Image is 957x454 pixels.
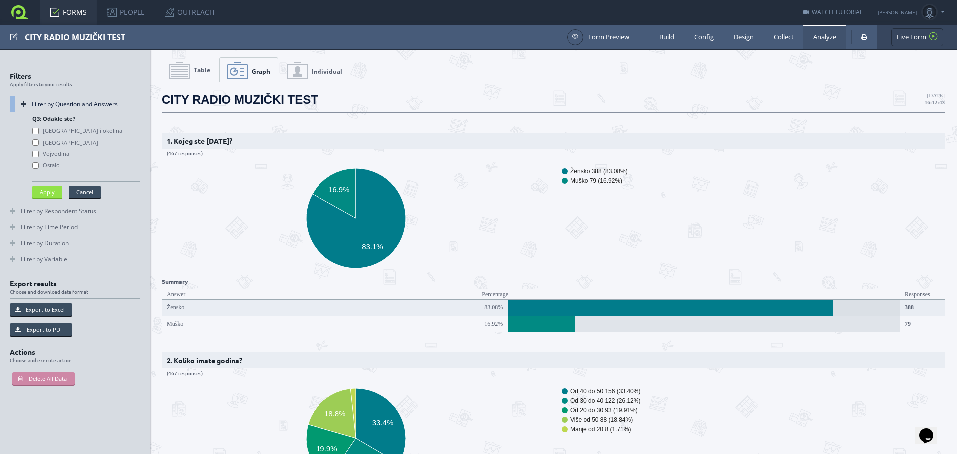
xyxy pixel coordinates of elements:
a: Filter by Question and Answers [10,96,140,112]
div: Muško [162,316,482,332]
text: Više od 50 88 (18.84%) [570,416,633,423]
div: 388 [900,300,945,316]
text: Od 40 do 50 156 (33.40%) [570,388,640,395]
span: CITY RADIO MUZIČKI TEST [162,93,318,106]
h2: 1. Kojeg ste [DATE]? [162,133,945,149]
label: Vojvodina [32,151,69,158]
div: Q3: Odakle ste? [32,115,140,122]
a: Graph [219,57,278,82]
span: Apply filters to your results [10,81,150,87]
div: Responses [900,289,945,300]
span: Graph [252,67,270,76]
a: WATCH TUTORIAL [803,8,863,16]
label: Ostalo [32,162,60,170]
button: Apply [32,186,62,198]
h2: 2. Koliko imate godina? [162,352,945,368]
text: Žensko 388 (83.08%) [570,167,628,175]
div: 79 [900,316,945,332]
label: [GEOGRAPHIC_DATA] [32,139,98,147]
a: Table [162,58,218,83]
a: Individual [280,58,350,83]
a: Filter by Duration [10,235,140,251]
div: 16.92% [482,316,508,332]
h2: Export results [10,280,150,299]
div: CITY RADIO MUZIČKI TEST [25,25,562,49]
text: 16.9% [328,185,350,194]
button: Export to PDF [10,323,72,336]
text: 18.8% [324,409,346,418]
label: [GEOGRAPHIC_DATA] i okolina [32,127,122,135]
div: Percentage [482,289,508,300]
span: Choose and execute action [10,357,150,363]
h2: Filters [10,72,150,91]
input: [GEOGRAPHIC_DATA] i okolina [32,128,39,134]
a: Filter by Variable [10,251,140,267]
strong: 16:12:43 [925,99,945,105]
text: Od 20 do 30 93 (19.91%) [570,407,638,414]
iframe: chat widget [915,414,947,444]
a: Filter by Time Period [10,219,140,235]
span: Edit [10,31,18,43]
span: (467 responses) [167,149,203,158]
a: Live Form [891,28,943,46]
h3: Summary [162,278,945,285]
a: Design [724,25,764,49]
button: Export to Excel [10,303,72,316]
div: Answer [162,289,482,300]
text: 19.9% [316,445,337,453]
button: Cancel [69,186,101,198]
button: Delete All Data [12,372,75,385]
a: Form Preview [567,29,629,45]
span: Individual [312,67,342,76]
a: Build [649,25,684,49]
a: Collect [764,25,803,49]
span: (467 responses) [167,368,203,378]
div: Žensko [162,300,482,316]
input: Ostalo [32,162,39,169]
a: Filter by Respondent Status [10,203,140,219]
h2: Actions [10,348,150,367]
text: Muško 79 (16.92%) [570,177,622,184]
span: [DATE] [925,92,945,105]
div: 83.08% [482,300,508,316]
text: Od 30 do 40 122 (26.12%) [570,397,640,404]
a: Analyze [803,25,846,49]
input: [GEOGRAPHIC_DATA] [32,139,39,146]
text: 33.4% [372,418,394,427]
text: Manje od 20 8 (1.71%) [570,426,631,433]
input: Vojvodina [32,151,39,157]
span: Choose and download data format [10,289,150,294]
span: Table [194,66,210,74]
svg: A chart. [162,158,937,278]
a: Config [684,25,724,49]
text: 83.1% [362,242,383,251]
